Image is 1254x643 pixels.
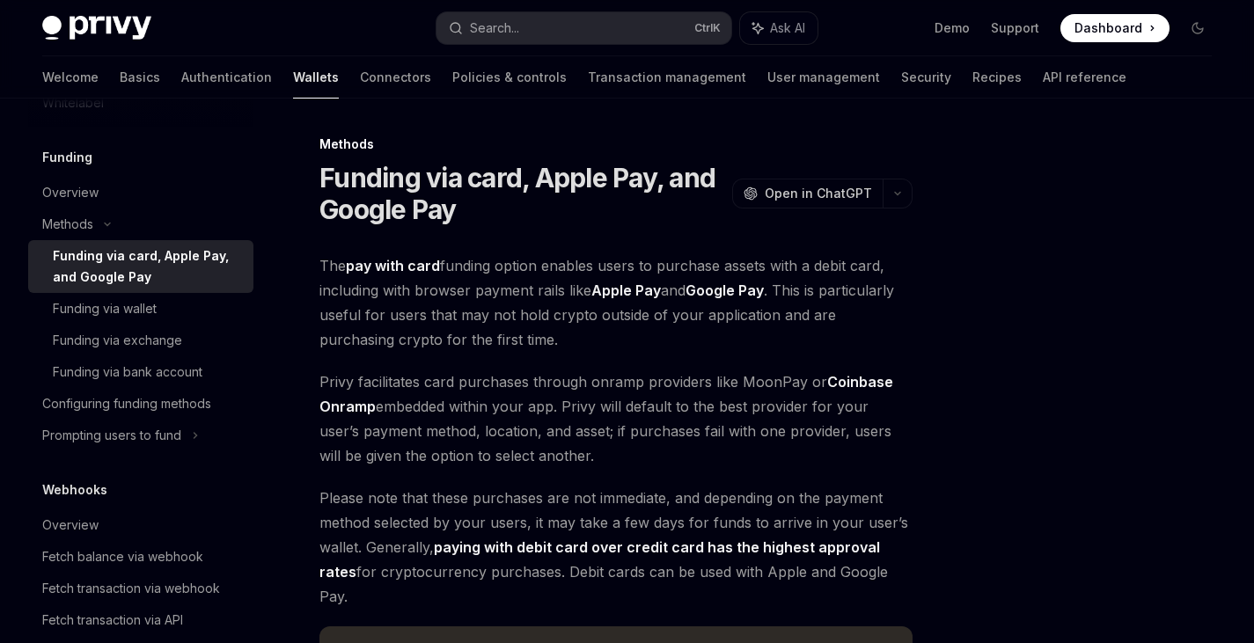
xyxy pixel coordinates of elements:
[42,515,99,536] div: Overview
[28,293,253,325] a: Funding via wallet
[319,253,913,352] span: The funding option enables users to purchase assets with a debit card, including with browser pay...
[319,135,913,153] div: Methods
[28,240,253,293] a: Funding via card, Apple Pay, and Google Pay
[901,56,951,99] a: Security
[28,541,253,573] a: Fetch balance via webhook
[42,578,220,599] div: Fetch transaction via webhook
[42,479,107,501] h5: Webhooks
[42,182,99,203] div: Overview
[319,538,880,581] strong: paying with debit card over credit card has the highest approval rates
[1184,14,1212,42] button: Toggle dark mode
[53,298,157,319] div: Funding via wallet
[765,185,872,202] span: Open in ChatGPT
[436,12,730,44] button: Search...CtrlK
[732,179,883,208] button: Open in ChatGPT
[740,12,818,44] button: Ask AI
[591,281,661,299] strong: Apple Pay
[28,509,253,541] a: Overview
[28,177,253,208] a: Overview
[28,325,253,356] a: Funding via exchange
[181,56,272,99] a: Authentication
[28,356,253,388] a: Funding via bank account
[360,56,431,99] a: Connectors
[470,18,519,39] div: Search...
[767,56,880,99] a: User management
[42,425,181,446] div: Prompting users to fund
[42,546,203,567] div: Fetch balance via webhook
[28,604,253,636] a: Fetch transaction via API
[1060,14,1170,42] a: Dashboard
[452,56,567,99] a: Policies & controls
[42,56,99,99] a: Welcome
[770,19,805,37] span: Ask AI
[53,330,182,351] div: Funding via exchange
[935,19,970,37] a: Demo
[319,162,725,225] h1: Funding via card, Apple Pay, and Google Pay
[686,281,764,299] strong: Google Pay
[1043,56,1126,99] a: API reference
[1074,19,1142,37] span: Dashboard
[42,214,93,235] div: Methods
[319,369,913,468] span: Privy facilitates card purchases through onramp providers like MoonPay or embedded within your ap...
[694,21,721,35] span: Ctrl K
[991,19,1039,37] a: Support
[28,573,253,604] a: Fetch transaction via webhook
[588,56,746,99] a: Transaction management
[346,257,440,274] strong: pay with card
[53,362,202,383] div: Funding via bank account
[972,56,1022,99] a: Recipes
[42,610,183,631] div: Fetch transaction via API
[53,245,243,288] div: Funding via card, Apple Pay, and Google Pay
[42,393,211,414] div: Configuring funding methods
[319,486,913,609] span: Please note that these purchases are not immediate, and depending on the payment method selected ...
[42,16,151,40] img: dark logo
[293,56,339,99] a: Wallets
[120,56,160,99] a: Basics
[42,147,92,168] h5: Funding
[28,388,253,420] a: Configuring funding methods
